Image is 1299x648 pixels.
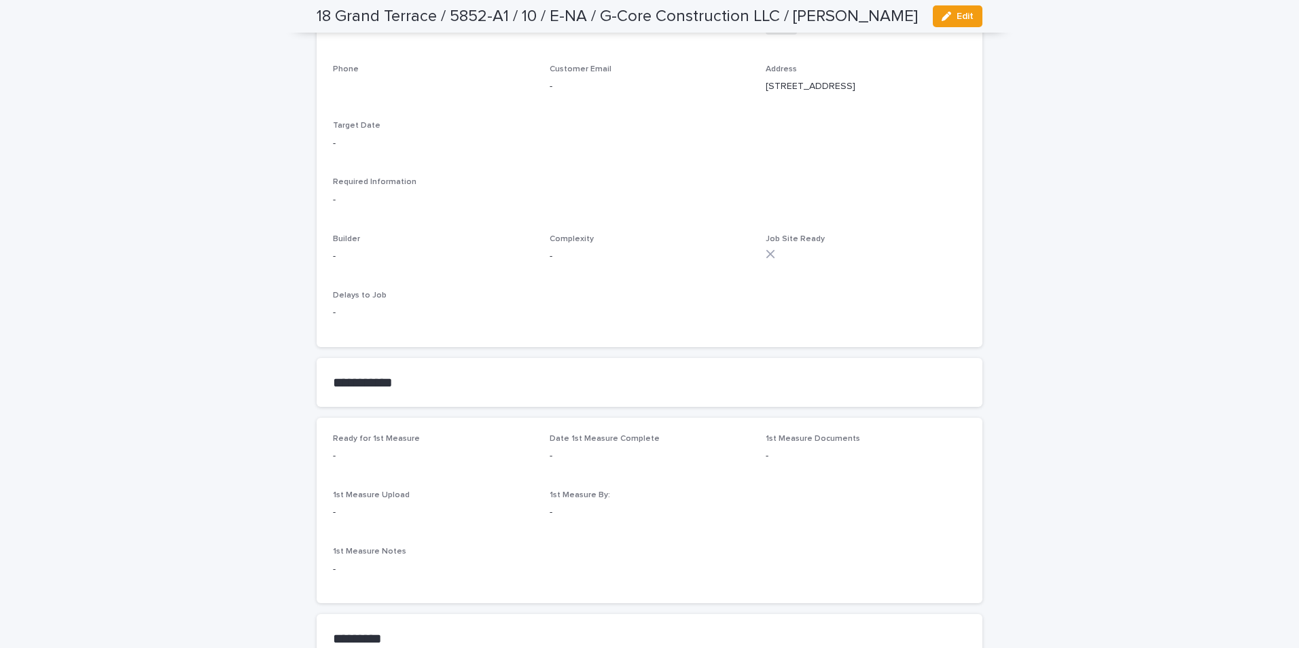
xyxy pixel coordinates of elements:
span: 1st Measure Notes [333,547,406,556]
p: [STREET_ADDRESS] [766,79,966,94]
span: Required Information [333,178,416,186]
p: - [333,137,533,151]
p: - [550,449,750,463]
p: - [333,306,966,320]
span: Customer Email [550,65,611,73]
p: - [333,505,533,520]
p: - [550,249,750,264]
span: Builder [333,235,360,243]
p: - [333,193,966,207]
span: Target Date [333,122,380,130]
span: Job Site Ready [766,235,825,243]
p: - [333,562,966,577]
p: - [550,505,750,520]
span: Date 1st Measure Complete [550,435,660,443]
span: 1st Measure By: [550,491,610,499]
span: Address [766,65,797,73]
button: Edit [933,5,982,27]
span: Complexity [550,235,594,243]
span: Delays to Job [333,291,387,300]
span: Ready for 1st Measure [333,435,420,443]
span: 1st Measure Documents [766,435,860,443]
p: - [333,449,533,463]
h2: 18 Grand Terrace / 5852-A1 / 10 / E-NA / G-Core Construction LLC / [PERSON_NAME] [317,7,918,26]
span: Phone [333,65,359,73]
span: Edit [957,12,974,21]
p: - [550,79,750,94]
span: 1st Measure Upload [333,491,410,499]
p: - [333,249,533,264]
p: - [766,449,966,463]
